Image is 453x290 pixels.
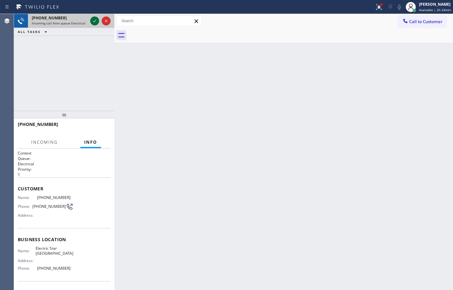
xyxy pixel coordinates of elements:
span: Customer [18,186,111,192]
span: [PHONE_NUMBER] [37,266,73,271]
span: Name: [18,195,37,200]
span: Electric Star [GEOGRAPHIC_DATA] [36,246,73,256]
p: Electrical [18,161,111,167]
button: Incoming [27,136,62,148]
h1: Context [18,150,111,156]
span: Phone: [18,204,32,209]
span: [PHONE_NUMBER] [32,15,67,21]
button: Info [80,136,101,148]
h2: Priority: [18,167,111,172]
span: Address: [18,213,37,218]
span: ALL TASKS [18,30,41,34]
h2: Queue: [18,156,111,161]
button: Call to Customer [398,16,447,28]
span: Name: [18,248,36,253]
button: Mute [395,3,404,11]
span: Incoming call from queue Electrical [32,21,85,25]
input: Search [117,16,202,26]
p: 1 [18,172,111,177]
span: Info [84,139,97,145]
span: [PHONE_NUMBER] [18,121,58,127]
span: Business location [18,236,111,242]
button: Accept [90,16,99,25]
div: [PERSON_NAME] [419,2,451,7]
span: [PHONE_NUMBER] [32,204,66,209]
span: Available | 2h 24min [419,8,451,12]
button: ALL TASKS [14,28,53,36]
button: Reject [102,16,111,25]
span: [PHONE_NUMBER] [37,195,73,200]
span: Address: [18,258,37,263]
span: Call to Customer [409,19,443,24]
span: Phone: [18,266,37,271]
span: Incoming [31,139,58,145]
